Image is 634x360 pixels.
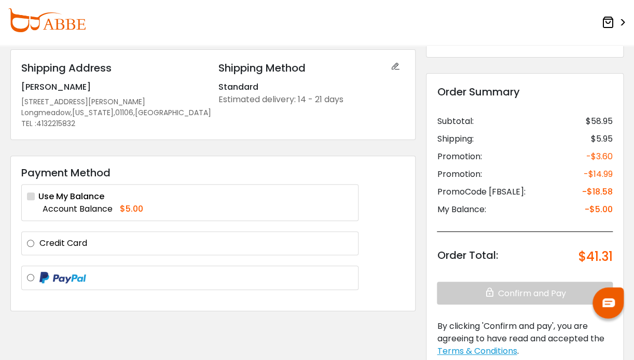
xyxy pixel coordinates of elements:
div: Promotion: [437,168,481,181]
div: $5.95 [591,133,613,145]
div: PromoCode [FBSALE]: [437,186,525,198]
span: Account Balance [43,203,113,215]
div: Estimated delivery: 14 - 21 days [218,93,405,106]
span: > [616,13,626,32]
div: $58.95 [586,115,613,128]
span: [PERSON_NAME] [21,81,91,93]
a: > [602,13,626,32]
img: chat [602,298,615,307]
div: . [437,320,613,357]
div: Shipping Method [218,60,405,76]
span: [STREET_ADDRESS][PERSON_NAME] [21,96,145,107]
div: $41.31 [578,247,613,266]
div: Subtotal: [437,115,473,128]
span: By clicking 'Confirm and pay', you are agreeing to have read and accepted the [437,320,604,344]
span: [GEOGRAPHIC_DATA] [135,107,211,118]
div: -$3.60 [586,150,613,163]
div: Shipping Address [21,60,208,76]
label: Credit Card [39,237,353,250]
span: 4132215832 [36,118,75,129]
div: Order Total: [437,247,498,266]
div: Shipping: [437,133,473,145]
h3: Payment Method [21,167,405,179]
div: Order Summary [437,84,613,100]
span: 01106 [115,107,133,118]
div: , , , [21,107,208,118]
label: Use My Balance [27,190,104,203]
span: Terms & Conditions [437,345,517,357]
div: Promotion: [437,150,481,163]
img: abbeglasses.com [8,8,86,32]
div: Standard [218,81,405,93]
div: -$5.00 [585,203,613,216]
img: paypal-logo.png [39,272,86,284]
span: Longmeadow [21,107,71,118]
span: [US_STATE] [72,107,114,118]
div: -$14.99 [584,168,613,181]
span: $5.00 [120,203,143,215]
div: -$18.58 [582,186,613,198]
div: My Balance: [437,203,486,216]
div: TEL : [21,118,208,129]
